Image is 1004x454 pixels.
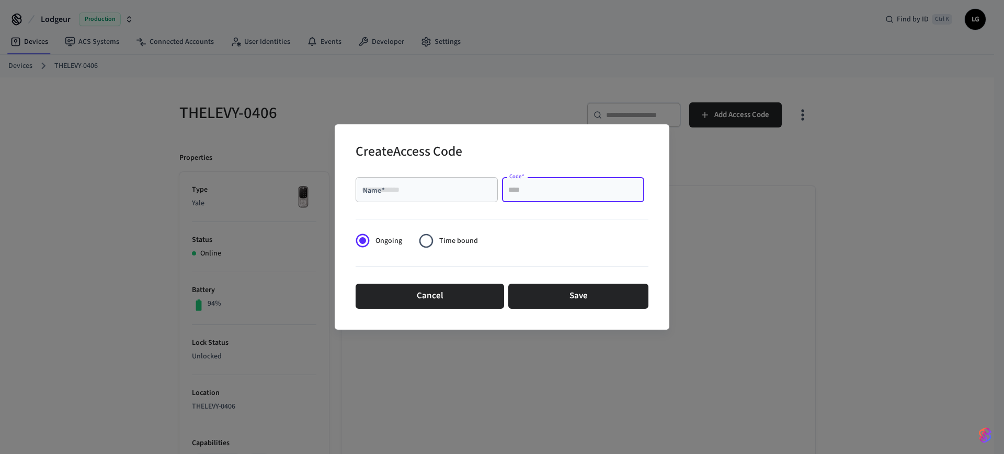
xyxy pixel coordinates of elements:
[979,427,991,444] img: SeamLogoGradient.69752ec5.svg
[439,236,478,247] span: Time bound
[356,284,504,309] button: Cancel
[509,172,524,180] label: Code
[356,137,462,169] h2: Create Access Code
[508,284,648,309] button: Save
[375,236,402,247] span: Ongoing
